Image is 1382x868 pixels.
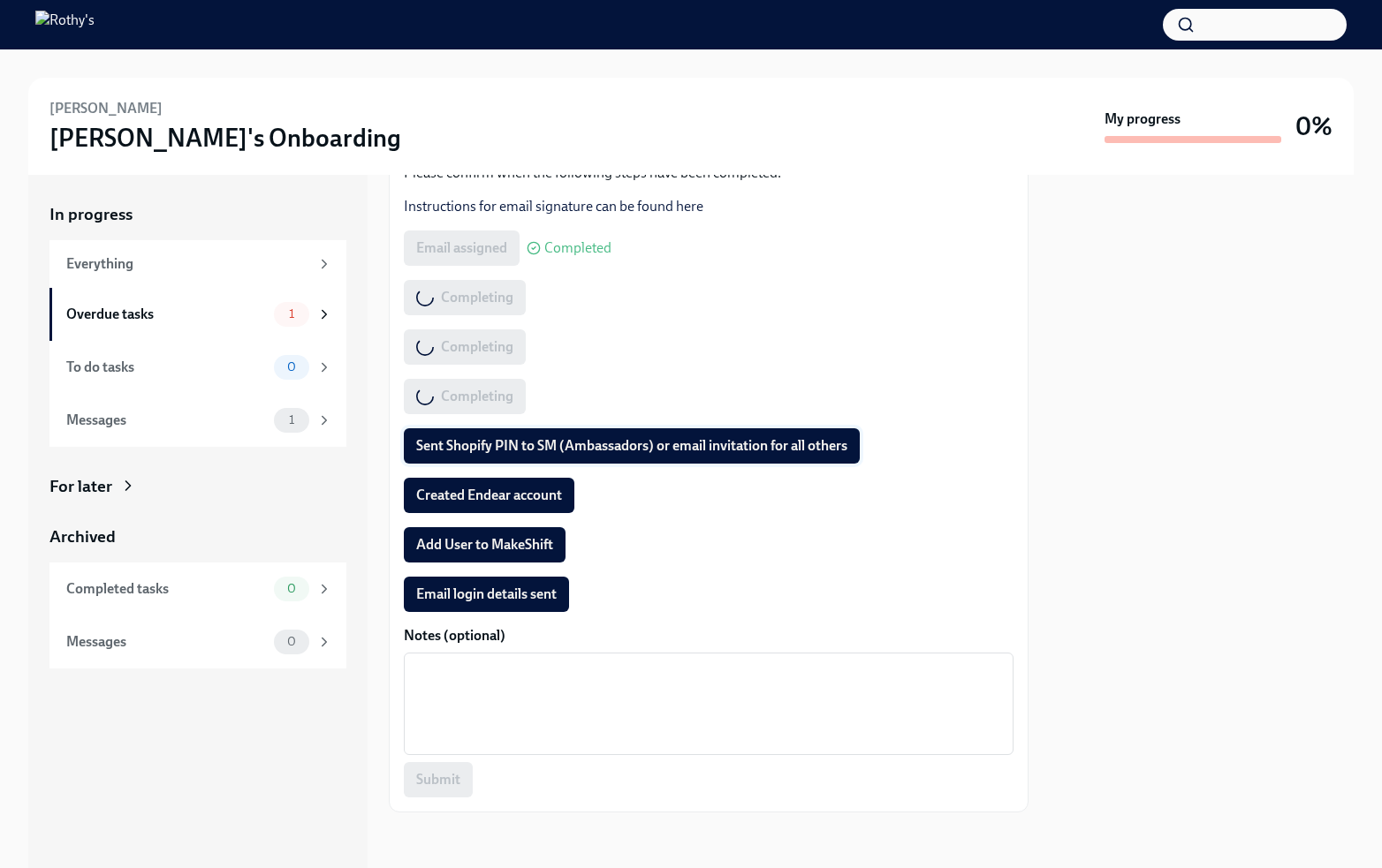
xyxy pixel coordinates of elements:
span: 1 [278,413,305,426]
div: For later [49,475,112,498]
a: Instructions for email signature can be found here [404,198,703,215]
button: Email login details sent [404,577,569,612]
span: Add User to MakeShift [416,536,553,554]
span: 0 [277,635,307,648]
img: Rothy's [35,11,95,39]
div: Overdue tasks [66,305,267,324]
div: Everything [66,254,309,274]
div: Completed tasks [66,579,267,599]
div: Messages [66,632,267,652]
span: Created Endear account [416,487,562,504]
strong: My progress [1105,109,1181,129]
span: 0 [277,360,307,374]
a: Messages0 [49,615,346,668]
span: Completed [544,241,611,255]
a: Completed tasks0 [49,562,346,615]
a: To do tasks0 [49,341,346,394]
label: Notes (optional) [404,626,1014,645]
span: 0 [277,582,307,595]
a: For later [49,475,346,498]
h3: [PERSON_NAME]'s Onboarding [49,122,401,154]
div: Messages [66,411,267,430]
button: Created Endear account [404,478,574,513]
button: Sent Shopify PIN to SM (Ambassadors) or email invitation for all others [404,428,860,464]
a: Archived [49,525,346,548]
button: Add User to MakeShift [404,527,566,562]
a: Everything [49,240,346,288]
span: Email login details sent [416,585,557,603]
a: Overdue tasks1 [49,288,346,341]
a: Messages1 [49,394,346,447]
span: Sent Shopify PIN to SM (Ambassadors) or email invitation for all others [416,437,847,455]
a: In progress [49,203,346,226]
div: To do tasks [66,358,267,377]
span: 1 [278,307,305,321]
h3: 0% [1295,110,1333,142]
h6: [PERSON_NAME] [49,99,163,118]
